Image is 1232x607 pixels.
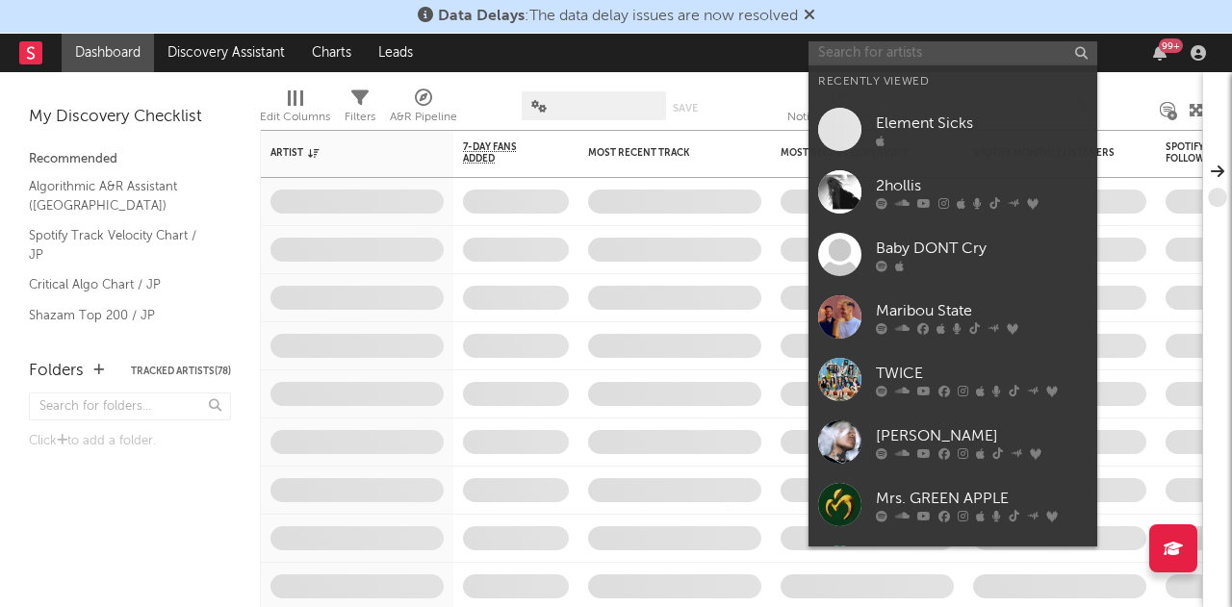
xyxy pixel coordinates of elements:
[390,106,457,129] div: A&R Pipeline
[260,106,330,129] div: Edit Columns
[270,147,415,159] div: Artist
[1159,38,1183,53] div: 99 +
[29,392,231,420] input: Search for folders...
[29,148,231,171] div: Recommended
[1153,45,1167,61] button: 99+
[298,34,365,72] a: Charts
[876,425,1088,448] div: [PERSON_NAME]
[808,223,1097,286] a: Baby DONT Cry
[438,9,798,24] span: : The data delay issues are now resolved
[62,34,154,72] a: Dashboard
[345,82,375,138] div: Filters
[876,488,1088,511] div: Mrs. GREEN APPLE
[808,161,1097,223] a: 2hollis
[131,367,231,376] button: Tracked Artists(78)
[29,360,84,383] div: Folders
[588,147,732,159] div: Most Recent Track
[29,274,212,295] a: Critical Algo Chart / JP
[808,473,1097,536] a: Mrs. GREEN APPLE
[808,348,1097,411] a: TWICE
[808,286,1097,348] a: Maribou State
[818,70,1088,93] div: Recently Viewed
[463,141,540,164] span: 7-Day Fans Added
[29,225,212,265] a: Spotify Track Velocity Chart / JP
[390,82,457,138] div: A&R Pipeline
[804,9,815,24] span: Dismiss
[260,82,330,138] div: Edit Columns
[787,82,888,138] div: Notifications (Artist)
[438,9,525,24] span: Data Delays
[29,430,231,453] div: Click to add a folder.
[673,103,698,114] button: Save
[808,411,1097,473] a: [PERSON_NAME]
[876,113,1088,136] div: Element Sicks
[787,106,888,129] div: Notifications (Artist)
[29,106,231,129] div: My Discovery Checklist
[29,176,212,215] a: Algorithmic A&R Assistant ([GEOGRAPHIC_DATA])
[154,34,298,72] a: Discovery Assistant
[808,41,1097,65] input: Search for artists
[808,98,1097,161] a: Element Sicks
[876,300,1088,323] div: Maribou State
[876,363,1088,386] div: TWICE
[29,305,212,326] a: Shazam Top 200 / JP
[876,238,1088,261] div: Baby DONT Cry
[345,106,375,129] div: Filters
[781,147,925,159] div: Most Recent Copyright
[876,175,1088,198] div: 2hollis
[365,34,426,72] a: Leads
[808,536,1097,598] a: kurayamisaka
